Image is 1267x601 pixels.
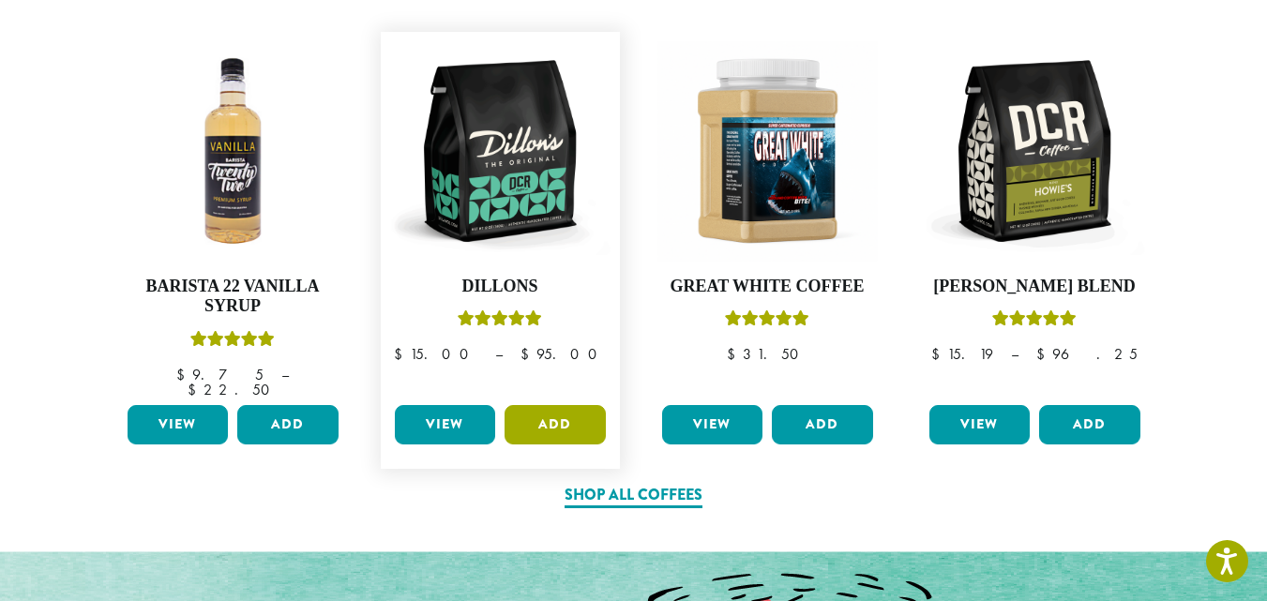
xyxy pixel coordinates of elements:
bdi: 15.19 [931,344,993,364]
button: Add [1039,405,1140,444]
button: Add [772,405,873,444]
a: DillonsRated 5.00 out of 5 [390,41,611,398]
img: VANILLA-300x300.png [123,41,343,262]
div: Rated 5.00 out of 5 [190,328,275,356]
bdi: 9.75 [176,365,264,384]
a: Great White CoffeeRated 5.00 out of 5 $31.50 [657,41,878,398]
span: $ [394,344,410,364]
a: View [662,405,763,444]
span: – [281,365,289,384]
bdi: 15.00 [394,344,477,364]
a: Shop All Coffees [565,484,702,508]
button: Add [237,405,339,444]
img: DCR-12oz-Howies-Stock-scaled.png [925,41,1145,262]
h4: Dillons [390,277,611,297]
span: $ [520,344,536,364]
h4: Great White Coffee [657,277,878,297]
bdi: 95.00 [520,344,606,364]
div: Rated 4.67 out of 5 [992,308,1077,336]
button: Add [505,405,606,444]
a: [PERSON_NAME] BlendRated 4.67 out of 5 [925,41,1145,398]
span: $ [176,365,192,384]
a: View [128,405,229,444]
a: Barista 22 Vanilla SyrupRated 5.00 out of 5 [123,41,343,398]
span: $ [188,380,204,399]
div: Rated 5.00 out of 5 [458,308,542,336]
a: View [395,405,496,444]
img: Great_White_Ground_Espresso_2.png [657,41,878,262]
span: $ [1036,344,1052,364]
h4: [PERSON_NAME] Blend [925,277,1145,297]
a: View [929,405,1031,444]
h4: Barista 22 Vanilla Syrup [123,277,343,317]
span: – [495,344,503,364]
span: – [1011,344,1018,364]
bdi: 96.25 [1036,344,1138,364]
div: Rated 5.00 out of 5 [725,308,809,336]
bdi: 31.50 [727,344,807,364]
span: $ [727,344,743,364]
img: DCR-12oz-Dillons-Stock-scaled.png [390,41,611,262]
bdi: 22.50 [188,380,279,399]
span: $ [931,344,947,364]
